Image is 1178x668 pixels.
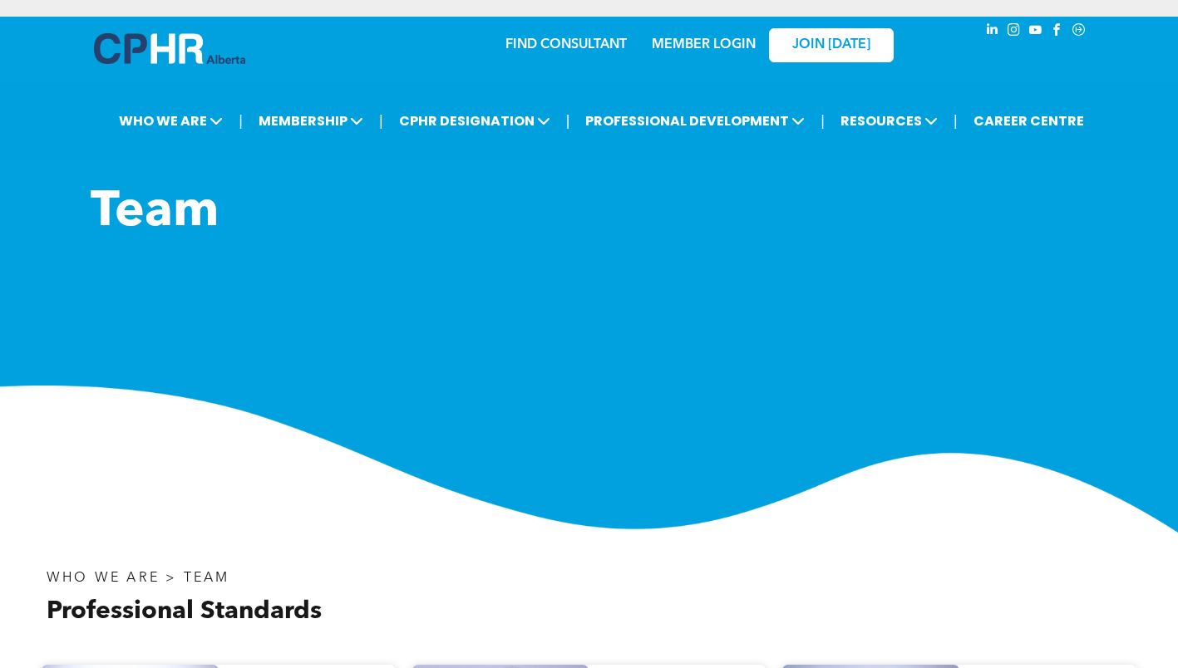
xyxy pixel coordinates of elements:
span: WHO WE ARE > TEAM [47,572,229,585]
span: Team [91,188,219,238]
a: FIND CONSULTANT [505,38,627,52]
li: | [566,104,570,138]
span: MEMBERSHIP [254,106,368,136]
span: WHO WE ARE [114,106,228,136]
span: Professional Standards [47,599,322,624]
span: CPHR DESIGNATION [394,106,555,136]
a: instagram [1005,21,1023,43]
a: youtube [1027,21,1045,43]
img: A blue and white logo for cp alberta [94,33,245,64]
span: RESOURCES [835,106,943,136]
a: CAREER CENTRE [969,106,1089,136]
a: linkedin [983,21,1002,43]
li: | [821,104,825,138]
li: | [379,104,383,138]
a: JOIN [DATE] [769,28,894,62]
li: | [954,104,958,138]
a: Social network [1070,21,1088,43]
li: | [239,104,243,138]
a: facebook [1048,21,1067,43]
a: MEMBER LOGIN [652,38,756,52]
span: PROFESSIONAL DEVELOPMENT [580,106,810,136]
span: JOIN [DATE] [792,37,870,53]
